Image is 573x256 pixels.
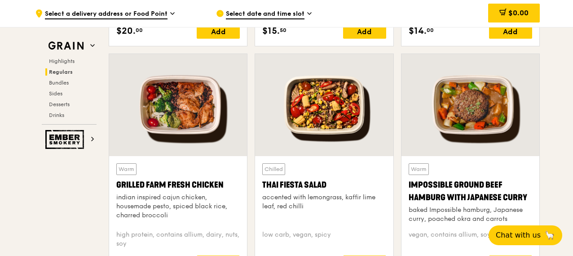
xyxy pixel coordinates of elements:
span: $0.00 [508,9,529,17]
div: Add [343,24,386,39]
span: 00 [136,27,143,34]
div: Warm [409,163,429,175]
span: Desserts [49,101,70,108]
div: Chilled [262,163,285,175]
span: 🦙 [544,230,555,241]
span: Bundles [49,80,69,86]
span: 50 [280,27,286,34]
button: Chat with us🦙 [489,225,562,245]
div: low carb, vegan, spicy [262,230,386,248]
div: Thai Fiesta Salad [262,179,386,191]
div: vegan, contains allium, soy, wheat [409,230,532,248]
span: $15. [262,24,280,38]
div: Warm [116,163,137,175]
span: $20. [116,24,136,38]
span: Highlights [49,58,75,64]
span: Chat with us [496,230,541,241]
span: Drinks [49,112,64,118]
div: baked Impossible hamburg, Japanese curry, poached okra and carrots [409,206,532,224]
div: Add [489,24,532,39]
span: 00 [427,27,434,34]
span: Select date and time slot [226,9,304,19]
div: accented with lemongrass, kaffir lime leaf, red chilli [262,193,386,211]
div: Add [197,24,240,39]
span: $14. [409,24,427,38]
span: Sides [49,90,62,97]
div: Impossible Ground Beef Hamburg with Japanese Curry [409,179,532,204]
div: high protein, contains allium, dairy, nuts, soy [116,230,240,248]
span: Regulars [49,69,73,75]
div: Grilled Farm Fresh Chicken [116,179,240,191]
div: indian inspired cajun chicken, housemade pesto, spiced black rice, charred broccoli [116,193,240,220]
img: Ember Smokery web logo [45,130,87,149]
img: Grain web logo [45,38,87,54]
span: Select a delivery address or Food Point [45,9,167,19]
